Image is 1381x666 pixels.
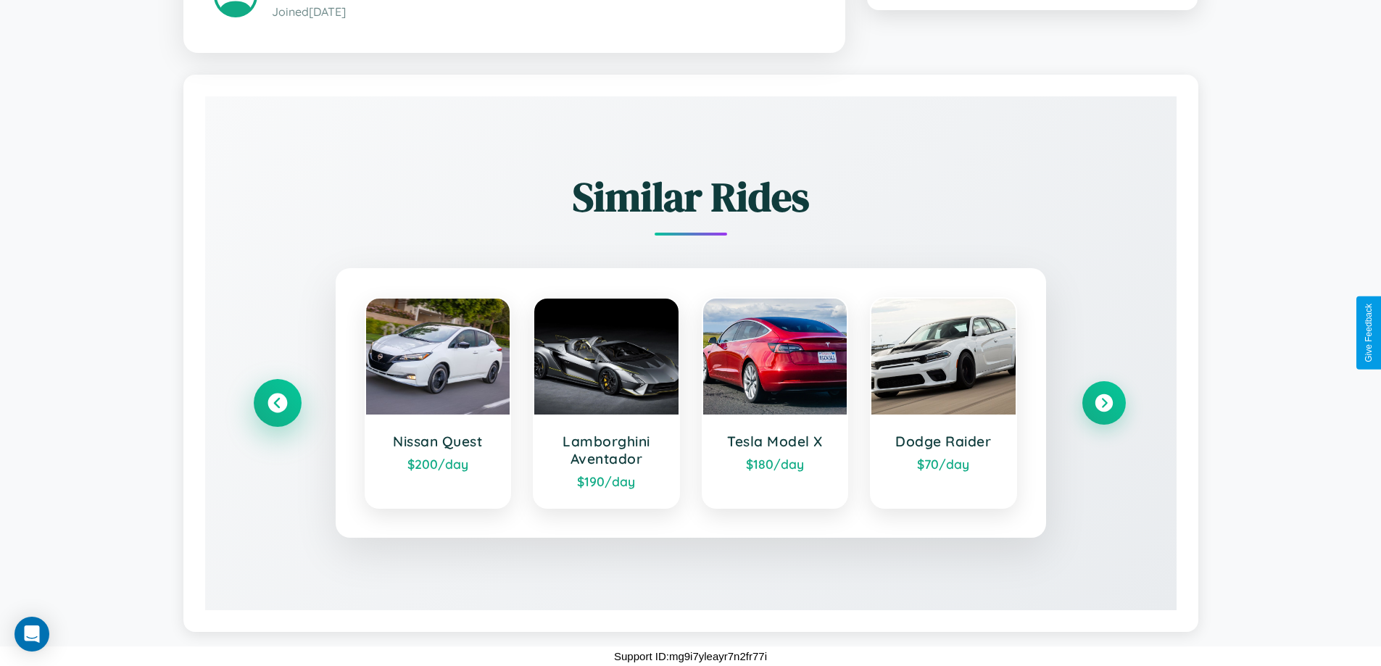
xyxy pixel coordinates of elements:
h3: Nissan Quest [381,433,496,450]
div: Open Intercom Messenger [14,617,49,652]
div: $ 190 /day [549,473,664,489]
p: Support ID: mg9i7yleayr7n2fr77i [614,646,767,666]
div: $ 200 /day [381,456,496,472]
h3: Tesla Model X [718,433,833,450]
a: Nissan Quest$200/day [365,297,512,509]
div: $ 70 /day [886,456,1001,472]
h3: Lamborghini Aventador [549,433,664,467]
div: $ 180 /day [718,456,833,472]
p: Joined [DATE] [272,1,815,22]
a: Lamborghini Aventador$190/day [533,297,680,509]
div: Give Feedback [1364,304,1374,362]
a: Tesla Model X$180/day [702,297,849,509]
a: Dodge Raider$70/day [870,297,1017,509]
h3: Dodge Raider [886,433,1001,450]
h2: Similar Rides [256,169,1126,225]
